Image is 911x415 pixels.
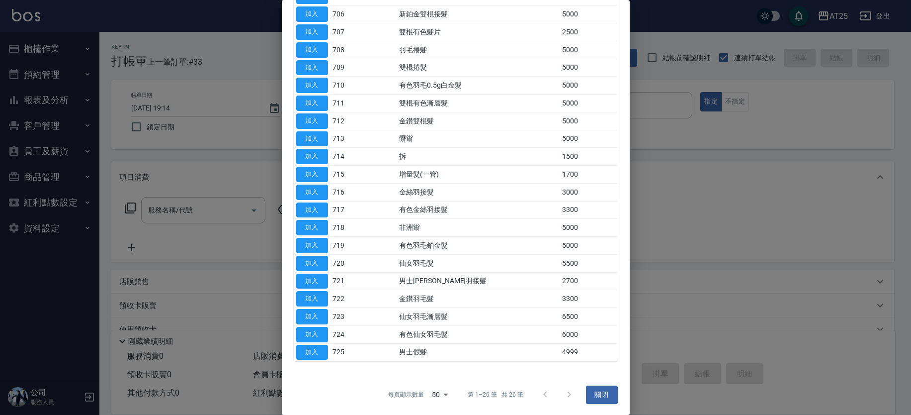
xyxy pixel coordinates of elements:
[331,343,364,361] td: 725
[331,112,364,130] td: 712
[560,41,617,59] td: 5000
[560,237,617,255] td: 5000
[296,60,328,76] button: 加入
[560,148,617,166] td: 1500
[331,59,364,77] td: 709
[331,77,364,95] td: 710
[331,183,364,201] td: 716
[397,59,560,77] td: 雙棍捲髮
[397,237,560,255] td: 有色羽毛鉑金髮
[296,274,328,289] button: 加入
[296,203,328,218] button: 加入
[296,238,328,253] button: 加入
[296,96,328,111] button: 加入
[331,148,364,166] td: 714
[560,95,617,112] td: 5000
[331,237,364,255] td: 719
[560,272,617,290] td: 2700
[397,41,560,59] td: 羽毛捲髮
[397,219,560,237] td: 非洲辮
[397,272,560,290] td: 男士[PERSON_NAME]羽接髮
[397,201,560,219] td: 有色金絲羽接髮
[428,381,452,408] div: 50
[296,345,328,360] button: 加入
[331,308,364,326] td: 723
[397,95,560,112] td: 雙棍有色漸層髮
[331,254,364,272] td: 720
[397,5,560,23] td: 新鉑金雙棍接髮
[397,130,560,148] td: 髒辮
[331,325,364,343] td: 724
[296,149,328,164] button: 加入
[560,77,617,95] td: 5000
[560,130,617,148] td: 5000
[468,390,523,399] p: 第 1–26 筆 共 26 筆
[560,325,617,343] td: 6000
[397,112,560,130] td: 金鑽雙棍髮
[296,24,328,40] button: 加入
[331,166,364,184] td: 715
[397,23,560,41] td: 雙棍有色髮片
[296,220,328,235] button: 加入
[560,166,617,184] td: 1700
[331,41,364,59] td: 708
[560,5,617,23] td: 5000
[397,308,560,326] td: 仙女羽毛漸層髮
[296,6,328,22] button: 加入
[397,343,560,361] td: 男士假髮
[296,113,328,129] button: 加入
[560,219,617,237] td: 5000
[331,23,364,41] td: 707
[331,219,364,237] td: 718
[296,185,328,200] button: 加入
[296,291,328,307] button: 加入
[560,308,617,326] td: 6500
[560,201,617,219] td: 3300
[296,42,328,58] button: 加入
[331,272,364,290] td: 721
[331,95,364,112] td: 711
[397,183,560,201] td: 金絲羽接髮
[560,59,617,77] td: 5000
[331,201,364,219] td: 717
[397,325,560,343] td: 有色仙女羽毛髮
[296,131,328,147] button: 加入
[331,130,364,148] td: 713
[397,254,560,272] td: 仙女羽毛髮
[296,309,328,324] button: 加入
[296,78,328,93] button: 加入
[560,290,617,308] td: 3300
[397,77,560,95] td: 有色羽毛0.5g白金髮
[296,256,328,271] button: 加入
[331,5,364,23] td: 706
[397,166,560,184] td: 增量髮(一管)
[388,390,424,399] p: 每頁顯示數量
[560,343,617,361] td: 4999
[397,290,560,308] td: 金鑽羽毛髮
[296,327,328,342] button: 加入
[560,23,617,41] td: 2500
[560,254,617,272] td: 5500
[397,148,560,166] td: 拆
[331,290,364,308] td: 722
[586,386,618,404] button: 關閉
[560,112,617,130] td: 5000
[560,183,617,201] td: 3000
[296,167,328,182] button: 加入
